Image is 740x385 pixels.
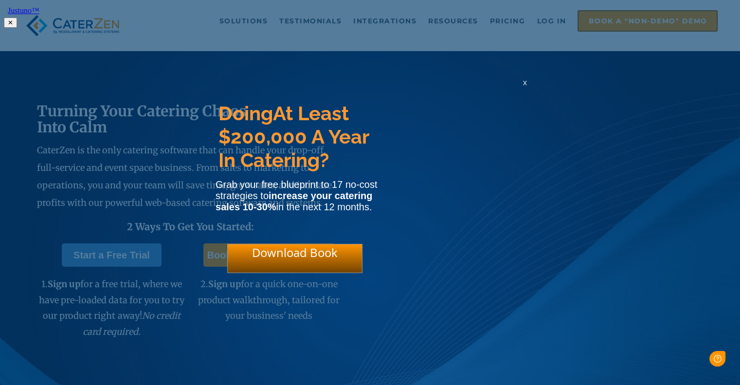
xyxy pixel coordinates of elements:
[216,179,377,212] span: Grab your free blueprint to 17 no-cost strategies to in the next 12 months.
[4,4,51,18] a: Justuno™
[523,78,527,87] span: x
[653,347,729,374] iframe: Help widget launcher
[227,244,362,273] div: Download Book
[517,78,533,97] div: x
[218,102,273,125] span: Doing
[4,18,17,28] button: ✕
[218,102,369,171] span: At Least $200,000 A Year In Catering?
[252,244,338,260] span: Download Book
[216,190,372,212] strong: increase your catering sales 10-30%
